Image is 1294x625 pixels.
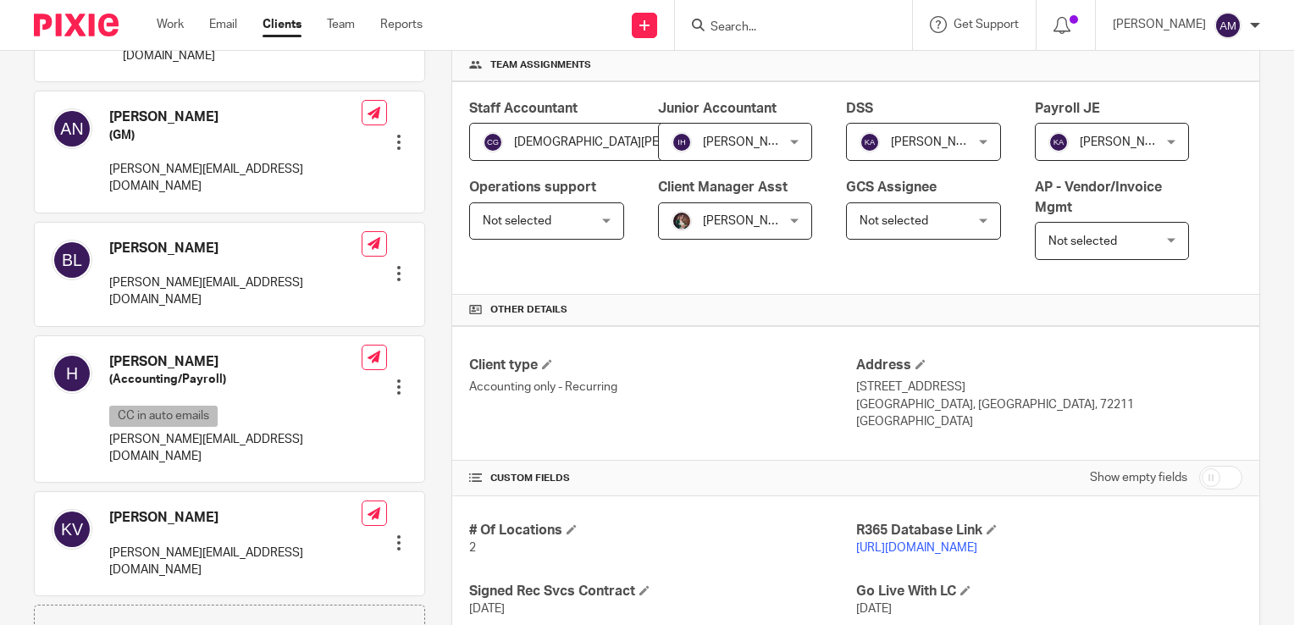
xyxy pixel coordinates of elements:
span: Team assignments [490,58,591,72]
img: svg%3E [52,108,92,149]
span: Not selected [1048,235,1117,247]
p: [PERSON_NAME][EMAIL_ADDRESS][DOMAIN_NAME] [109,431,362,466]
span: [DATE] [469,603,505,615]
span: [PERSON_NAME] [703,215,796,227]
span: GCS Assignee [846,180,937,194]
img: Profile%20picture%20JUS.JPG [672,211,692,231]
p: Accounting only - Recurring [469,379,855,395]
span: Get Support [954,19,1019,30]
img: svg%3E [1048,132,1069,152]
h4: [PERSON_NAME] [109,353,362,371]
label: Show empty fields [1090,469,1187,486]
span: Not selected [483,215,551,227]
p: [STREET_ADDRESS] [856,379,1242,395]
span: Operations support [469,180,596,194]
a: Work [157,16,184,33]
p: [GEOGRAPHIC_DATA], [GEOGRAPHIC_DATA], 72211 [856,396,1242,413]
p: [PERSON_NAME][EMAIL_ADDRESS][DOMAIN_NAME] [109,161,362,196]
span: Junior Accountant [658,102,777,115]
a: Reports [380,16,423,33]
h4: Signed Rec Svcs Contract [469,583,855,600]
span: Staff Accountant [469,102,578,115]
span: [PERSON_NAME] [703,136,796,148]
span: DSS [846,102,873,115]
h4: [PERSON_NAME] [109,509,362,527]
span: [DEMOGRAPHIC_DATA][PERSON_NAME] [514,136,734,148]
h4: [PERSON_NAME] [109,108,362,126]
p: CC in auto emails [109,406,218,427]
a: Team [327,16,355,33]
span: Client Manager Asst [658,180,788,194]
input: Search [709,20,861,36]
img: svg%3E [672,132,692,152]
h4: # Of Locations [469,522,855,539]
p: [PERSON_NAME][EMAIL_ADDRESS][DOMAIN_NAME] [109,545,362,579]
img: svg%3E [483,132,503,152]
p: [PERSON_NAME][EMAIL_ADDRESS][DOMAIN_NAME] [109,274,362,309]
img: Pixie [34,14,119,36]
h4: [PERSON_NAME] [109,240,362,257]
p: [GEOGRAPHIC_DATA] [856,413,1242,430]
h5: (Accounting/Payroll) [109,371,362,388]
h4: R365 Database Link [856,522,1242,539]
span: [PERSON_NAME] [891,136,984,148]
span: Payroll JE [1035,102,1100,115]
span: Not selected [860,215,928,227]
h4: Go Live With LC [856,583,1242,600]
span: AP - Vendor/Invoice Mgmt [1035,180,1162,213]
h4: Client type [469,357,855,374]
img: svg%3E [52,240,92,280]
img: svg%3E [1214,12,1241,39]
span: [PERSON_NAME] [1080,136,1173,148]
h4: CUSTOM FIELDS [469,472,855,485]
img: svg%3E [860,132,880,152]
img: svg%3E [52,509,92,550]
p: [PERSON_NAME] [1113,16,1206,33]
a: Clients [263,16,301,33]
span: Other details [490,303,567,317]
a: [URL][DOMAIN_NAME] [856,542,977,554]
img: svg%3E [52,353,92,394]
h5: (GM) [109,127,362,144]
h4: Address [856,357,1242,374]
span: 2 [469,542,476,554]
span: [DATE] [856,603,892,615]
a: Email [209,16,237,33]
